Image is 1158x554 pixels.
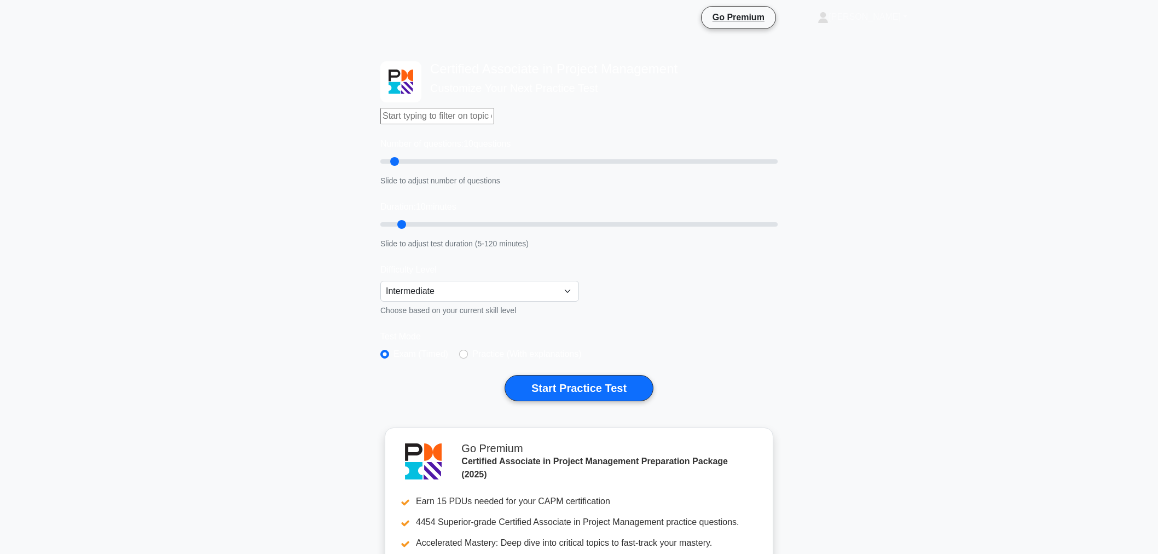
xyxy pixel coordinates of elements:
div: Slide to adjust test duration (5-120 minutes) [380,237,778,250]
h5: Customize Your Next Practice Test [426,82,724,95]
label: Number of questions: questions [380,137,511,151]
label: Duration: minutes [380,200,456,213]
span: 10 [416,202,426,211]
label: Practice (With explanations) [472,348,581,361]
a: [PERSON_NAME] [791,6,934,28]
button: Start Practice Test [505,375,653,401]
input: Start typing to filter on topic or concept... [380,108,494,124]
label: Test Mode [380,330,778,343]
a: Go Premium [706,10,771,24]
div: Choose based on your current skill level [380,304,579,317]
span: 10 [464,139,473,148]
div: Slide to adjust number of questions [380,174,778,187]
h4: Certified Associate in Project Management [426,61,724,77]
label: Exam (Timed) [393,348,448,361]
label: Difficulty Level [380,263,437,276]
